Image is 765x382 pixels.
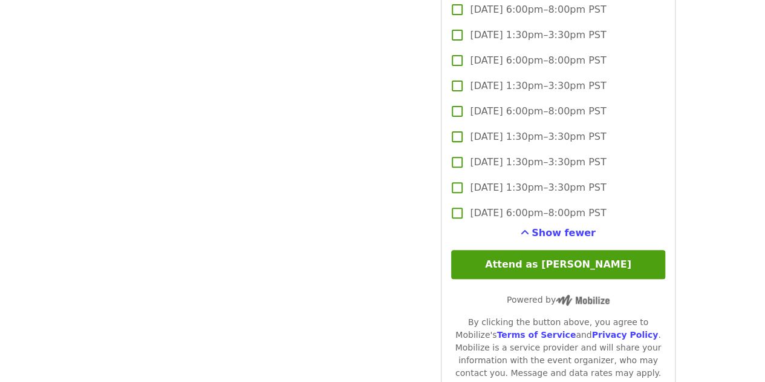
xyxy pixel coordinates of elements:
span: [DATE] 1:30pm–3:30pm PST [470,155,606,170]
a: Terms of Service [496,330,576,340]
img: Powered by Mobilize [556,295,610,306]
span: [DATE] 6:00pm–8:00pm PST [470,2,606,17]
span: [DATE] 1:30pm–3:30pm PST [470,130,606,144]
span: Powered by [507,295,610,305]
span: [DATE] 6:00pm–8:00pm PST [470,53,606,68]
span: Show fewer [532,227,596,239]
span: [DATE] 6:00pm–8:00pm PST [470,104,606,119]
span: [DATE] 1:30pm–3:30pm PST [470,180,606,195]
button: See more timeslots [521,226,596,240]
span: [DATE] 1:30pm–3:30pm PST [470,79,606,93]
span: [DATE] 1:30pm–3:30pm PST [470,28,606,42]
a: Privacy Policy [591,330,658,340]
button: Attend as [PERSON_NAME] [451,250,665,279]
span: [DATE] 6:00pm–8:00pm PST [470,206,606,220]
